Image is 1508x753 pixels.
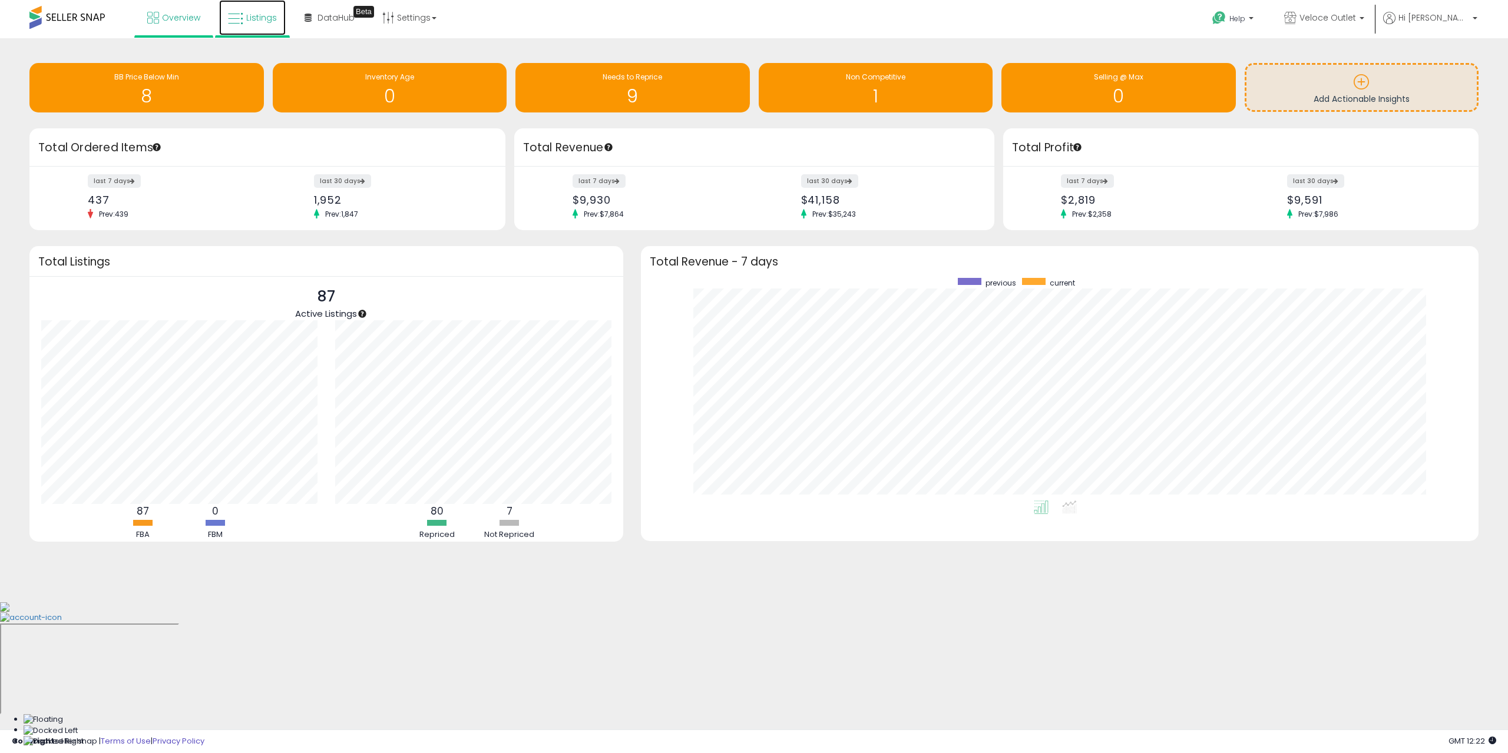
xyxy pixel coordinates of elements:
[578,209,630,219] span: Prev: $7,864
[365,72,414,82] span: Inventory Age
[38,257,614,266] h3: Total Listings
[1012,140,1470,156] h3: Total Profit
[573,194,745,206] div: $9,930
[515,63,750,112] a: Needs to Reprice 9
[1050,278,1075,288] span: current
[212,504,219,518] b: 0
[474,529,545,540] div: Not Repriced
[1066,209,1117,219] span: Prev: $2,358
[246,12,277,24] span: Listings
[402,529,472,540] div: Repriced
[507,504,512,518] b: 7
[314,194,485,206] div: 1,952
[759,63,993,112] a: Non Competitive 1
[24,714,63,725] img: Floating
[1299,12,1356,24] span: Veloce Outlet
[314,174,371,188] label: last 30 days
[38,140,497,156] h3: Total Ordered Items
[35,87,258,106] h1: 8
[806,209,862,219] span: Prev: $35,243
[1287,174,1344,188] label: last 30 days
[353,6,374,18] div: Tooltip anchor
[24,736,84,747] img: Docked Right
[1398,12,1469,24] span: Hi [PERSON_NAME]
[273,63,507,112] a: Inventory Age 0
[151,142,162,152] div: Tooltip anchor
[523,140,986,156] h3: Total Revenue
[650,257,1470,266] h3: Total Revenue - 7 days
[521,87,744,106] h1: 9
[1061,174,1114,188] label: last 7 days
[1383,12,1477,38] a: Hi [PERSON_NAME]
[801,174,858,188] label: last 30 days
[318,12,355,24] span: DataHub
[162,12,200,24] span: Overview
[1314,93,1410,105] span: Add Actionable Insights
[1094,72,1143,82] span: Selling @ Max
[1287,194,1458,206] div: $9,591
[603,142,614,152] div: Tooltip anchor
[137,504,149,518] b: 87
[431,504,444,518] b: 80
[108,529,178,540] div: FBA
[1292,209,1344,219] span: Prev: $7,986
[1061,194,1232,206] div: $2,819
[765,87,987,106] h1: 1
[1072,142,1083,152] div: Tooltip anchor
[801,194,974,206] div: $41,158
[986,278,1016,288] span: previous
[846,72,905,82] span: Non Competitive
[93,209,134,219] span: Prev: 439
[295,307,357,320] span: Active Listings
[319,209,364,219] span: Prev: 1,847
[1229,14,1245,24] span: Help
[180,529,251,540] div: FBM
[279,87,501,106] h1: 0
[24,725,78,737] img: Docked Left
[295,286,357,308] p: 87
[357,309,368,319] div: Tooltip anchor
[1246,65,1477,110] a: Add Actionable Insights
[88,194,259,206] div: 437
[1007,87,1230,106] h1: 0
[1001,63,1236,112] a: Selling @ Max 0
[114,72,179,82] span: BB Price Below Min
[1203,2,1265,38] a: Help
[603,72,662,82] span: Needs to Reprice
[573,174,626,188] label: last 7 days
[29,63,264,112] a: BB Price Below Min 8
[88,174,141,188] label: last 7 days
[1212,11,1226,25] i: Get Help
